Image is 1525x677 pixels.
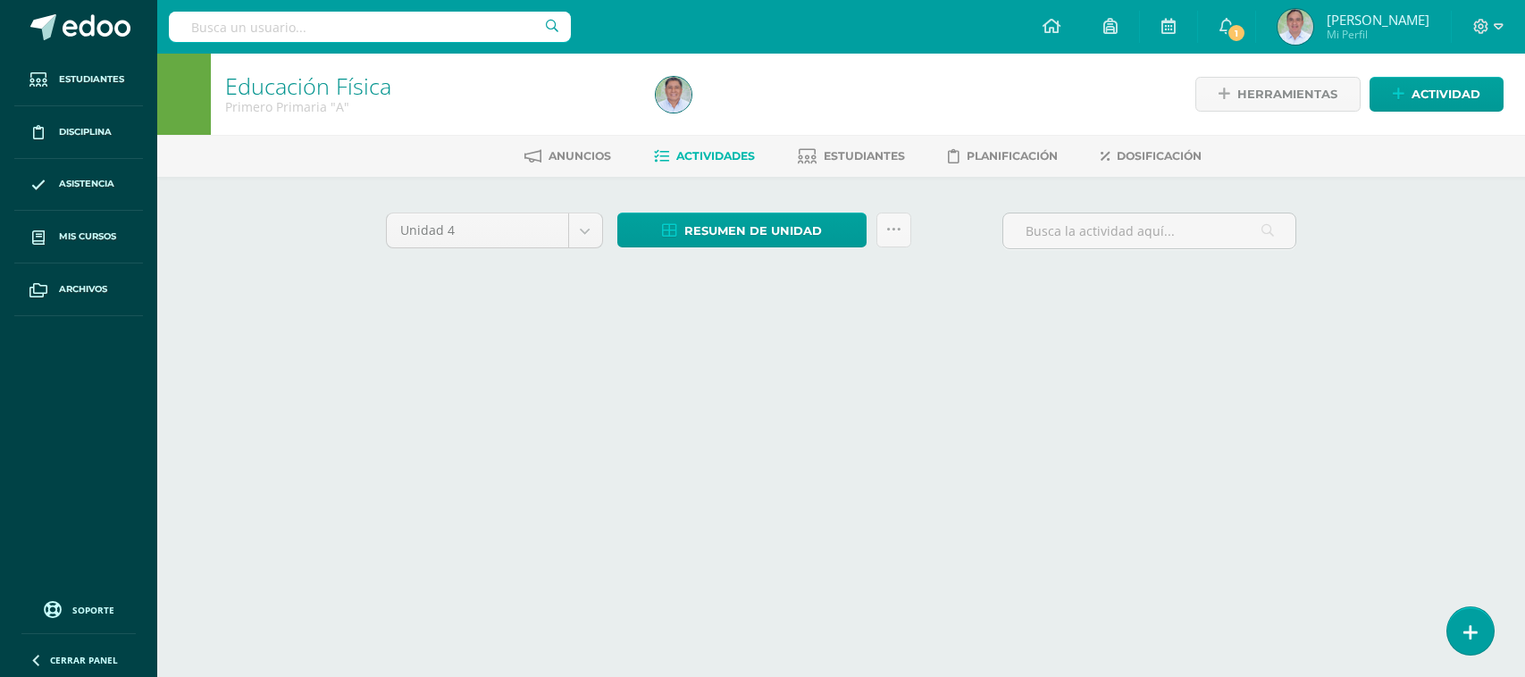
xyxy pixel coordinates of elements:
[1370,77,1504,112] a: Actividad
[1117,149,1202,163] span: Dosificación
[1327,27,1429,42] span: Mi Perfil
[59,177,114,191] span: Asistencia
[549,149,611,163] span: Anuncios
[1101,142,1202,171] a: Dosificación
[21,597,136,621] a: Soporte
[50,654,118,666] span: Cerrar panel
[14,106,143,159] a: Disciplina
[59,282,107,297] span: Archivos
[59,125,112,139] span: Disciplina
[798,142,905,171] a: Estudiantes
[1278,9,1313,45] img: e2f18d5cfe6527f0f7c35a5cbf378eab.png
[387,213,602,247] a: Unidad 4
[225,98,634,115] div: Primero Primaria 'A'
[225,71,391,101] a: Educación Física
[14,211,143,263] a: Mis cursos
[824,149,905,163] span: Estudiantes
[1237,78,1337,111] span: Herramientas
[169,12,571,42] input: Busca un usuario...
[948,142,1058,171] a: Planificación
[14,263,143,316] a: Archivos
[656,77,691,113] img: e0a79cb39523d0d5c7600c44975e145b.png
[59,72,124,87] span: Estudiantes
[676,149,755,163] span: Actividades
[400,213,555,247] span: Unidad 4
[1327,11,1429,29] span: [PERSON_NAME]
[684,214,822,247] span: Resumen de unidad
[14,54,143,106] a: Estudiantes
[225,73,634,98] h1: Educación Física
[59,230,116,244] span: Mis cursos
[967,149,1058,163] span: Planificación
[1412,78,1480,111] span: Actividad
[1195,77,1361,112] a: Herramientas
[72,604,114,616] span: Soporte
[524,142,611,171] a: Anuncios
[14,159,143,212] a: Asistencia
[617,213,867,247] a: Resumen de unidad
[654,142,755,171] a: Actividades
[1227,23,1246,43] span: 1
[1003,213,1295,248] input: Busca la actividad aquí...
